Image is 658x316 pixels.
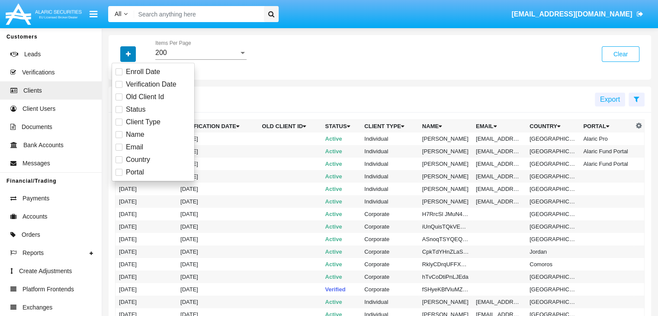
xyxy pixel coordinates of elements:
[580,145,633,158] td: Alaric Fund Portal
[472,195,526,208] td: [EMAIL_ADDRESS][DOMAIN_NAME]
[177,183,258,195] td: [DATE]
[22,303,52,312] span: Exchanges
[419,233,472,245] td: ASnoqTSYQEQFumN
[322,208,361,220] td: Active
[116,233,177,245] td: [DATE]
[472,296,526,308] td: [EMAIL_ADDRESS][DOMAIN_NAME]
[126,142,143,152] span: Email
[580,120,633,133] th: Portal
[177,145,258,158] td: [DATE]
[322,296,361,308] td: Active
[472,120,526,133] th: Email
[526,271,580,283] td: [GEOGRAPHIC_DATA]
[526,195,580,208] td: [GEOGRAPHIC_DATA]
[361,208,419,220] td: Corporate
[22,123,52,132] span: Documents
[177,208,258,220] td: [DATE]
[258,120,321,133] th: Old Client Id
[472,170,526,183] td: [EMAIL_ADDRESS][DOMAIN_NAME]
[322,233,361,245] td: Active
[177,220,258,233] td: [DATE]
[526,120,580,133] th: Country
[419,296,472,308] td: [PERSON_NAME]
[472,158,526,170] td: [EMAIL_ADDRESS][DOMAIN_NAME]
[526,145,580,158] td: [GEOGRAPHIC_DATA]
[23,86,42,95] span: Clients
[22,194,49,203] span: Payments
[322,183,361,195] td: Active
[361,283,419,296] td: Corporate
[134,6,261,22] input: Search
[419,183,472,195] td: [PERSON_NAME]
[22,104,55,113] span: Client Users
[419,158,472,170] td: [PERSON_NAME]
[116,195,177,208] td: [DATE]
[22,285,74,294] span: Platform Frontends
[177,120,258,133] th: Verification date
[126,92,164,102] span: Old Client Id
[361,120,419,133] th: Client Type
[322,283,361,296] td: Verified
[511,10,632,18] span: [EMAIL_ADDRESS][DOMAIN_NAME]
[361,132,419,145] td: Individual
[177,245,258,258] td: [DATE]
[116,258,177,271] td: [DATE]
[419,283,472,296] td: fSHyeKBfViuMZAv
[177,170,258,183] td: [DATE]
[24,50,41,59] span: Leads
[361,296,419,308] td: Individual
[526,296,580,308] td: [GEOGRAPHIC_DATA]
[177,296,258,308] td: [DATE]
[602,46,639,62] button: Clear
[322,120,361,133] th: Status
[361,158,419,170] td: Individual
[361,220,419,233] td: Corporate
[115,10,122,17] span: All
[322,170,361,183] td: Active
[116,208,177,220] td: [DATE]
[526,208,580,220] td: [GEOGRAPHIC_DATA]
[361,145,419,158] td: Individual
[322,145,361,158] td: Active
[126,79,177,90] span: Verification Date
[526,158,580,170] td: [GEOGRAPHIC_DATA]
[126,117,160,127] span: Client Type
[23,141,64,150] span: Bank Accounts
[177,158,258,170] td: [DATE]
[526,245,580,258] td: Jordan
[526,183,580,195] td: [GEOGRAPHIC_DATA]
[600,96,620,103] span: Export
[177,195,258,208] td: [DATE]
[419,145,472,158] td: [PERSON_NAME]
[4,1,83,27] img: Logo image
[580,158,633,170] td: Alaric Fund Portal
[419,271,472,283] td: hTvCoDtiPnLJEda
[22,248,44,258] span: Reports
[322,195,361,208] td: Active
[526,170,580,183] td: [GEOGRAPHIC_DATA]
[361,245,419,258] td: Corporate
[22,159,50,168] span: Messages
[322,271,361,283] td: Active
[419,208,472,220] td: H7RrcSl JMuN4LD
[526,283,580,296] td: [GEOGRAPHIC_DATA]
[126,67,160,77] span: Enroll Date
[177,132,258,145] td: [DATE]
[419,120,472,133] th: Name
[177,258,258,271] td: [DATE]
[419,245,472,258] td: CpkTdYHnZLaSCpo
[22,230,40,239] span: Orders
[526,220,580,233] td: [GEOGRAPHIC_DATA]
[526,132,580,145] td: [GEOGRAPHIC_DATA]
[22,212,48,221] span: Accounts
[419,170,472,183] td: [PERSON_NAME]
[177,283,258,296] td: [DATE]
[322,220,361,233] td: Active
[361,271,419,283] td: Corporate
[361,170,419,183] td: Individual
[108,10,134,19] a: All
[419,220,472,233] td: iUnQuisTQkVEnLe
[361,183,419,195] td: Individual
[116,296,177,308] td: [DATE]
[472,145,526,158] td: [EMAIL_ADDRESS][DOMAIN_NAME]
